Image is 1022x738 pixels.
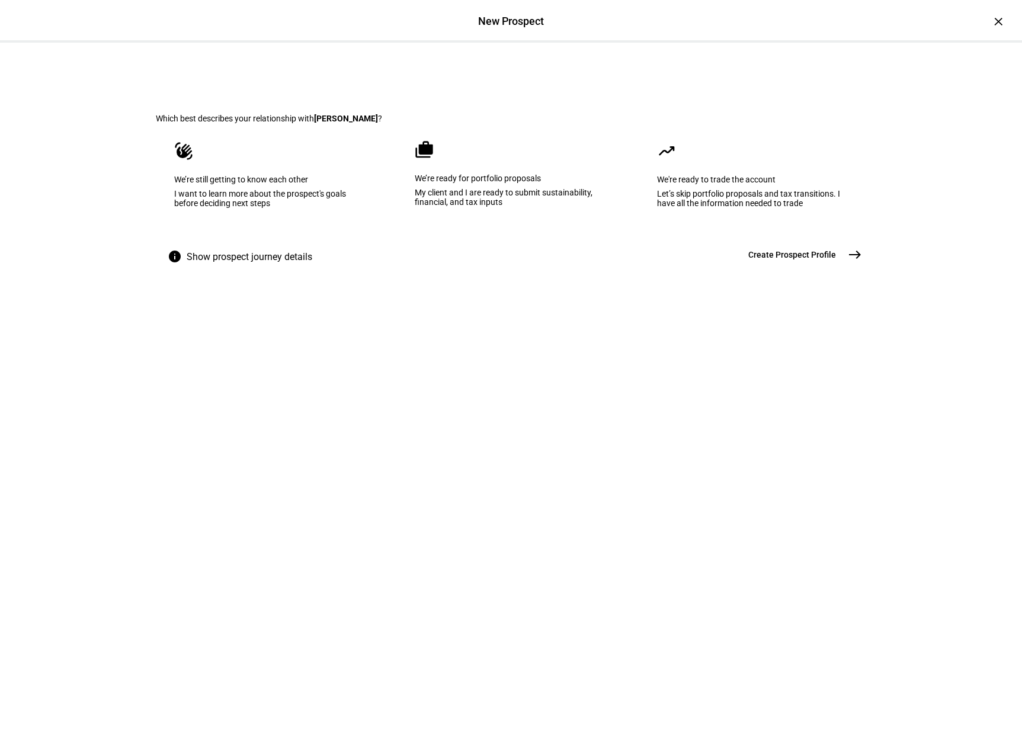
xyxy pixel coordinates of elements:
[156,243,329,271] button: Show prospect journey details
[174,175,366,184] div: We’re still getting to know each other
[314,114,378,123] b: [PERSON_NAME]
[398,123,624,243] eth-mega-radio-button: We’re ready for portfolio proposals
[187,243,312,271] span: Show prospect journey details
[989,12,1008,31] div: ×
[848,248,862,262] mat-icon: east
[174,142,193,161] mat-icon: waving_hand
[415,174,607,183] div: We’re ready for portfolio proposals
[657,189,848,208] div: Let’s skip portfolio proposals and tax transitions. I have all the information needed to trade
[415,188,607,207] div: My client and I are ready to submit sustainability, financial, and tax inputs
[734,243,867,267] button: Create Prospect Profile
[657,175,848,184] div: We're ready to trade the account
[415,140,434,159] mat-icon: cases
[639,123,867,243] eth-mega-radio-button: We're ready to trade the account
[657,142,676,161] mat-icon: moving
[748,249,836,261] span: Create Prospect Profile
[156,123,384,243] eth-mega-radio-button: We’re still getting to know each other
[168,249,182,264] mat-icon: info
[156,114,867,123] div: Which best describes your relationship with ?
[174,189,366,208] div: I want to learn more about the prospect's goals before deciding next steps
